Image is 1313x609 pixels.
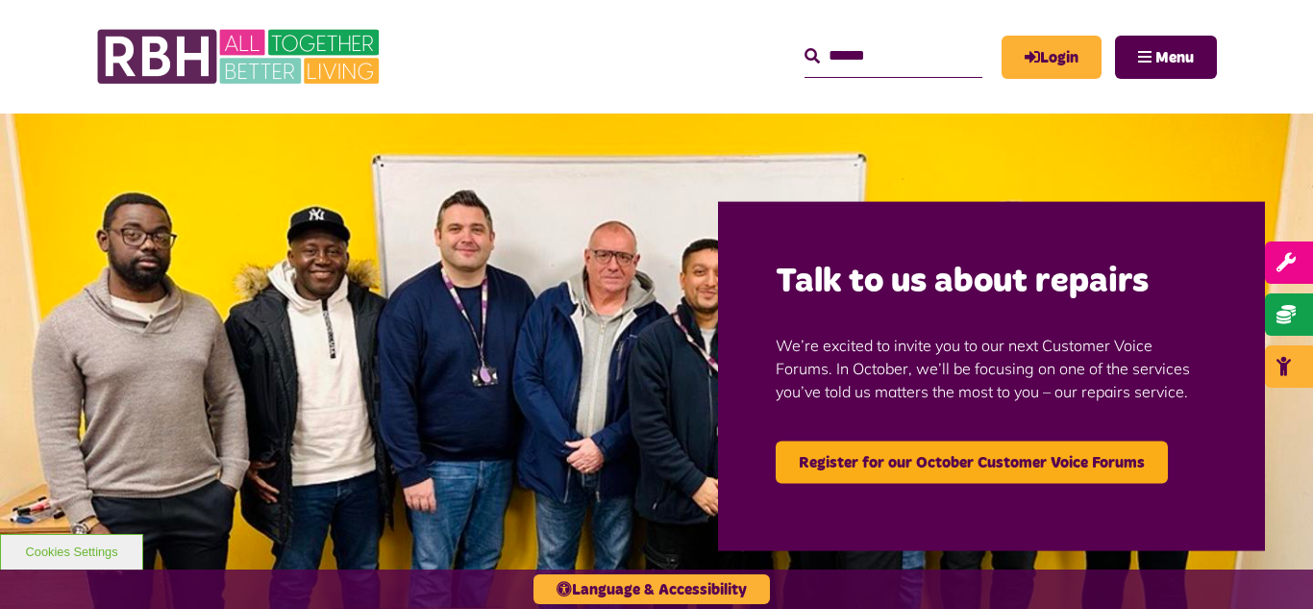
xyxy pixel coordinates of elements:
[1002,36,1102,79] a: MyRBH
[1155,50,1194,65] span: Menu
[1226,522,1313,609] iframe: Netcall Web Assistant for live chat
[776,304,1207,431] p: We’re excited to invite you to our next Customer Voice Forums. In October, we’ll be focusing on o...
[96,19,384,94] img: RBH
[776,259,1207,304] h2: Talk to us about repairs
[1115,36,1217,79] button: Navigation
[776,441,1168,483] a: Register for our October Customer Voice Forums
[533,574,770,604] button: Language & Accessibility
